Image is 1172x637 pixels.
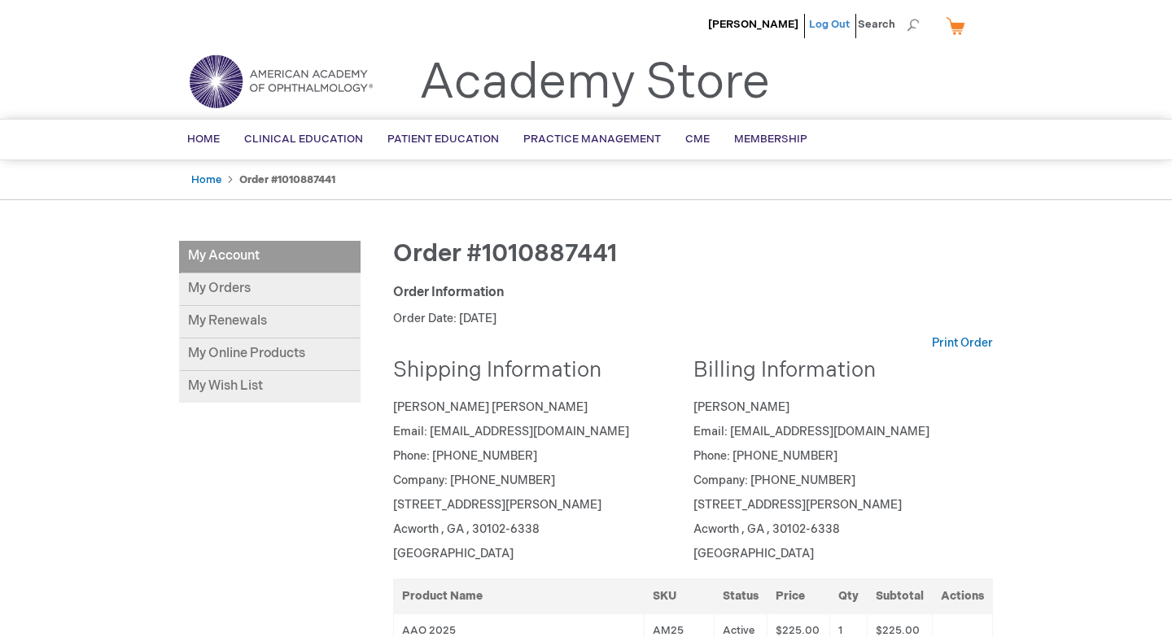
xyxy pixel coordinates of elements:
[708,18,798,31] a: [PERSON_NAME]
[179,371,361,403] a: My Wish List
[693,400,789,414] span: [PERSON_NAME]
[394,578,645,613] th: Product Name
[734,133,807,146] span: Membership
[693,547,814,561] span: [GEOGRAPHIC_DATA]
[693,522,840,536] span: Acworth , GA , 30102-6338
[685,133,710,146] span: CME
[419,54,770,112] a: Academy Store
[393,284,993,303] div: Order Information
[809,18,850,31] a: Log Out
[393,311,993,327] p: Order Date: [DATE]
[932,335,993,351] a: Print Order
[868,578,933,613] th: Subtotal
[393,498,601,512] span: [STREET_ADDRESS][PERSON_NAME]
[693,449,837,463] span: Phone: [PHONE_NUMBER]
[393,449,537,463] span: Phone: [PHONE_NUMBER]
[830,578,868,613] th: Qty
[523,133,661,146] span: Practice Management
[393,473,555,487] span: Company: [PHONE_NUMBER]
[693,498,902,512] span: [STREET_ADDRESS][PERSON_NAME]
[933,578,993,613] th: Actions
[393,360,681,383] h2: Shipping Information
[187,133,220,146] span: Home
[693,425,929,438] span: Email: [EMAIL_ADDRESS][DOMAIN_NAME]
[191,173,221,186] a: Home
[645,578,715,613] th: SKU
[715,578,767,613] th: Status
[393,522,540,536] span: Acworth , GA , 30102-6338
[179,338,361,371] a: My Online Products
[858,8,920,41] span: Search
[393,239,617,268] span: Order #1010887441
[393,400,588,414] span: [PERSON_NAME] [PERSON_NAME]
[693,473,855,487] span: Company: [PHONE_NUMBER]
[179,273,361,306] a: My Orders
[693,360,982,383] h2: Billing Information
[244,133,363,146] span: Clinical Education
[393,547,514,561] span: [GEOGRAPHIC_DATA]
[767,578,830,613] th: Price
[393,425,629,438] span: Email: [EMAIL_ADDRESS][DOMAIN_NAME]
[179,306,361,338] a: My Renewals
[239,173,335,186] strong: Order #1010887441
[387,133,499,146] span: Patient Education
